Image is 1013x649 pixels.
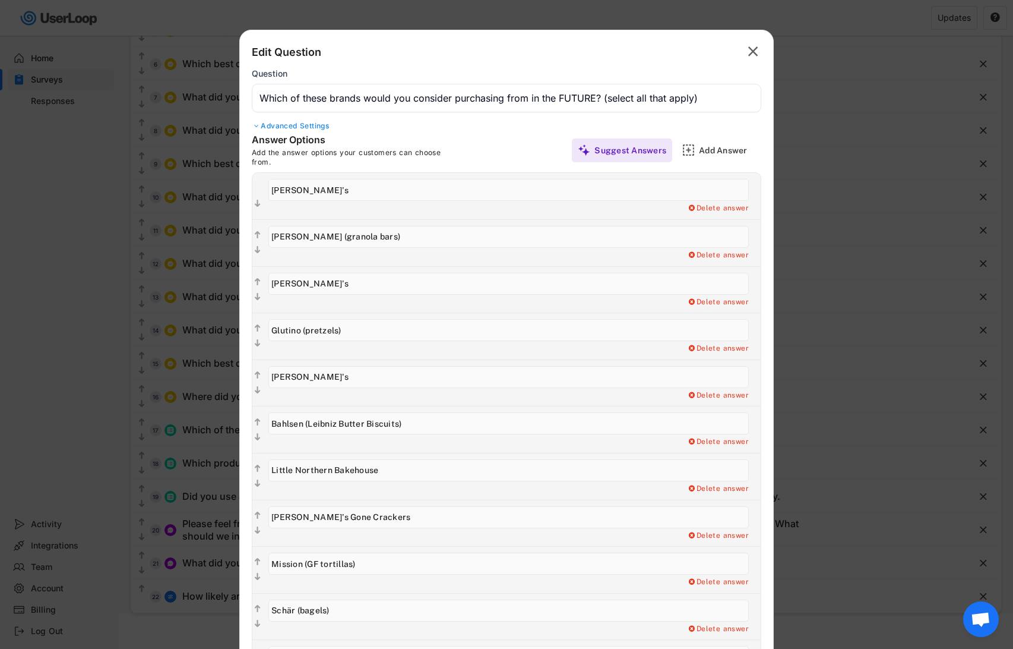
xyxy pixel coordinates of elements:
[255,199,261,209] text: 
[687,437,749,447] div: Delete answer
[252,276,262,288] button: 
[252,244,262,256] button: 
[255,557,261,568] text: 
[255,339,261,349] text: 
[252,338,262,349] button: 
[255,245,261,255] text: 
[255,230,261,240] text: 
[268,506,749,528] input: Mary's Gone Crackers
[687,531,749,541] div: Delete answer
[594,145,666,156] div: Suggest Answers
[687,204,749,213] div: Delete answer
[268,273,749,295] input: Ethel's
[252,370,262,382] button: 
[682,144,695,156] img: AddMajor.svg
[255,478,261,489] text: 
[687,578,749,587] div: Delete answer
[252,463,262,475] button: 
[252,478,262,490] button: 
[252,417,262,429] button: 
[255,370,261,380] text: 
[255,464,261,474] text: 
[268,412,749,434] input: Bahlsen (Leibniz Butter Biscuits)
[268,179,749,201] input: Antonina's
[748,43,758,60] text: 
[687,298,749,307] div: Delete answer
[252,121,761,131] div: Advanced Settings
[252,618,262,630] button: 
[687,484,749,494] div: Delete answer
[255,511,261,521] text: 
[687,251,749,260] div: Delete answer
[252,571,262,583] button: 
[252,291,262,303] button: 
[252,148,460,166] div: Add the answer options your customers can choose from.
[255,277,261,287] text: 
[699,145,758,156] div: Add Answer
[268,459,749,481] input: Little Northern Bakehouse
[255,572,261,582] text: 
[252,525,262,537] button: 
[252,68,287,79] div: Question
[255,324,261,334] text: 
[252,229,262,241] button: 
[252,134,430,148] div: Answer Options
[255,385,261,395] text: 
[252,510,262,522] button: 
[252,385,262,396] button: 
[252,556,262,568] button: 
[252,198,262,210] button: 
[745,42,761,61] button: 
[252,431,262,443] button: 
[252,323,262,335] button: 
[252,603,262,615] button: 
[963,601,999,637] div: Open chat
[255,417,261,427] text: 
[268,319,749,341] input: Glutino (pretzels)
[268,366,749,388] input: Kevin's
[255,525,261,535] text: 
[687,625,749,634] div: Delete answer
[268,226,749,248] input: Blake's (granola bars)
[578,144,590,156] img: MagicMajor%20%28Purple%29.svg
[255,619,261,629] text: 
[687,391,749,401] div: Delete answer
[255,292,261,302] text: 
[255,604,261,614] text: 
[687,344,749,354] div: Delete answer
[268,600,749,622] input: Schär (bagels)
[252,45,321,59] div: Edit Question
[255,432,261,442] text: 
[268,553,749,575] input: Mission (GF tortillas)
[252,84,761,112] input: Type your question here...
